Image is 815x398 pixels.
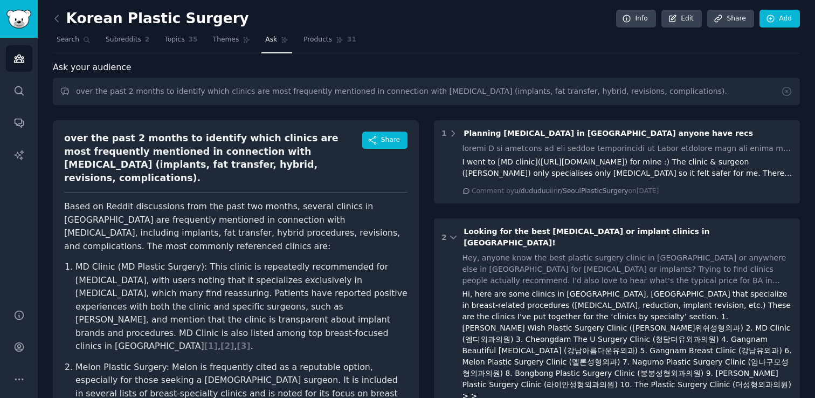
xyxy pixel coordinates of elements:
span: 31 [347,35,356,45]
span: [ 1 ] [204,341,218,351]
span: [ 3 ] [237,341,250,351]
div: I went to [MD clinic]([URL][DOMAIN_NAME]) for mine :) The clinic & surgeon ([PERSON_NAME]) only s... [462,156,793,179]
span: Ask your audience [53,61,132,74]
a: Topics35 [161,31,201,53]
div: loremi D si ametcons ad eli seddoe temporincidi ut Labor etdolore magn ali enima mi veniamqu nost... [462,143,793,154]
a: Add [759,10,800,28]
span: [ 2 ] [220,341,234,351]
span: r/SeoulPlasticSurgery [558,187,628,195]
span: 2 [145,35,150,45]
span: Planning [MEDICAL_DATA] in [GEOGRAPHIC_DATA] anyone have recs [464,129,753,138]
span: Share [381,135,400,145]
div: over the past 2 months to identify which clinics are most frequently mentioned in connection with... [64,132,362,184]
span: Products [303,35,332,45]
button: Share [362,132,408,149]
div: 1 [441,128,447,139]
span: Topics [164,35,184,45]
a: Info [616,10,656,28]
span: u/dududuui [514,187,552,195]
span: Themes [213,35,239,45]
span: Ask [265,35,277,45]
a: Subreddits2 [102,31,153,53]
a: Products31 [300,31,360,53]
a: Edit [661,10,702,28]
p: Based on Reddit discussions from the past two months, several clinics in [GEOGRAPHIC_DATA] are fr... [64,200,408,253]
h2: Korean Plastic Surgery [53,10,249,28]
div: 2 [441,232,447,243]
input: Ask this audience a question... [53,78,800,105]
span: Search [57,35,79,45]
span: Subreddits [106,35,141,45]
a: Ask [261,31,292,53]
span: 35 [189,35,198,45]
a: Share [707,10,754,28]
p: MD Clinic (MD Plastic Surgery): This clinic is repeatedly recommended for [MEDICAL_DATA], with us... [75,260,408,353]
span: Looking for the best [MEDICAL_DATA] or implant clinics in [GEOGRAPHIC_DATA]! [464,227,709,247]
div: Hey, anyone know the best plastic surgery clinic in [GEOGRAPHIC_DATA] or anywhere else in [GEOGRA... [462,252,793,286]
a: Themes [209,31,254,53]
a: Search [53,31,94,53]
div: Comment by in on [DATE] [472,187,659,196]
img: GummySearch logo [6,10,31,29]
